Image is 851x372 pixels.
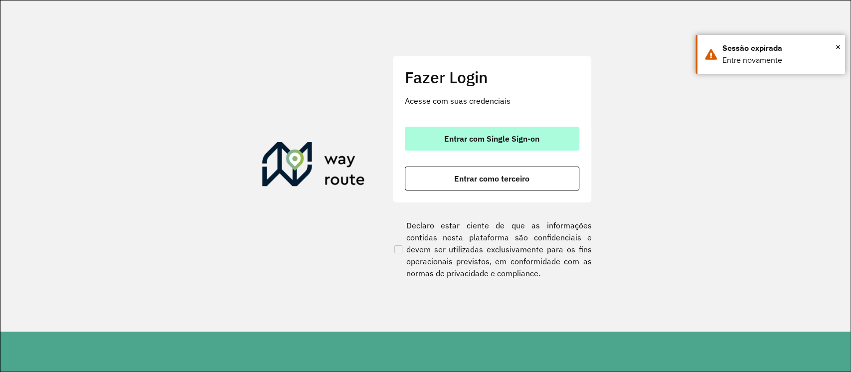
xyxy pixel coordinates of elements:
[444,135,539,143] span: Entrar com Single Sign-on
[454,175,529,183] span: Entrar como terceiro
[405,127,579,151] button: button
[405,167,579,190] button: button
[262,142,365,190] img: Roteirizador AmbevTech
[405,95,579,107] p: Acesse com suas credenciais
[836,39,841,54] span: ×
[722,42,838,54] div: Sessão expirada
[722,54,838,66] div: Entre novamente
[405,68,579,87] h2: Fazer Login
[836,39,841,54] button: Close
[392,219,592,279] label: Declaro estar ciente de que as informações contidas nesta plataforma são confidenciais e devem se...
